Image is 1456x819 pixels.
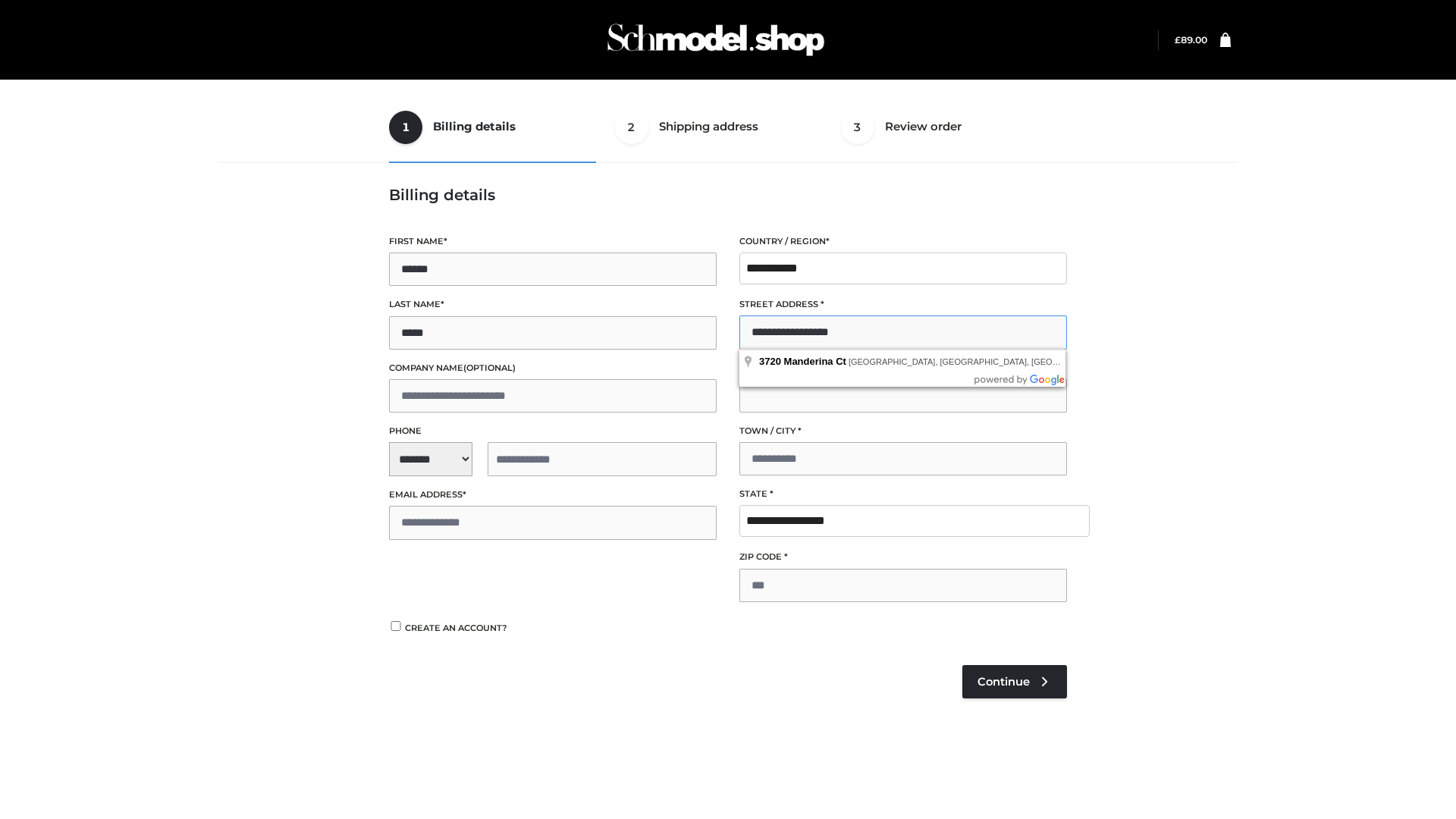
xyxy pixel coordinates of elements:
a: £89.00 [1175,34,1207,45]
label: Email address [389,488,717,502]
span: (optional) [463,362,516,373]
label: ZIP Code [739,550,1067,564]
img: Schmodel Admin 964 [602,10,830,70]
label: First name [389,234,717,249]
span: £ [1175,34,1181,45]
input: Create an account? [389,621,403,631]
span: Manderina Ct [784,356,846,367]
label: Company name [389,361,717,375]
label: Town / City [739,424,1067,438]
span: [GEOGRAPHIC_DATA], [GEOGRAPHIC_DATA], [GEOGRAPHIC_DATA] [849,357,1119,366]
label: Last name [389,297,717,312]
bdi: 89.00 [1175,34,1207,45]
span: Create an account? [405,623,507,633]
label: State [739,487,1067,501]
label: Phone [389,424,717,438]
label: Street address [739,297,1067,312]
span: Continue [977,675,1030,689]
a: Continue [962,665,1067,698]
h3: Billing details [389,186,1067,204]
span: 3720 [759,356,781,367]
label: Country / Region [739,234,1067,249]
